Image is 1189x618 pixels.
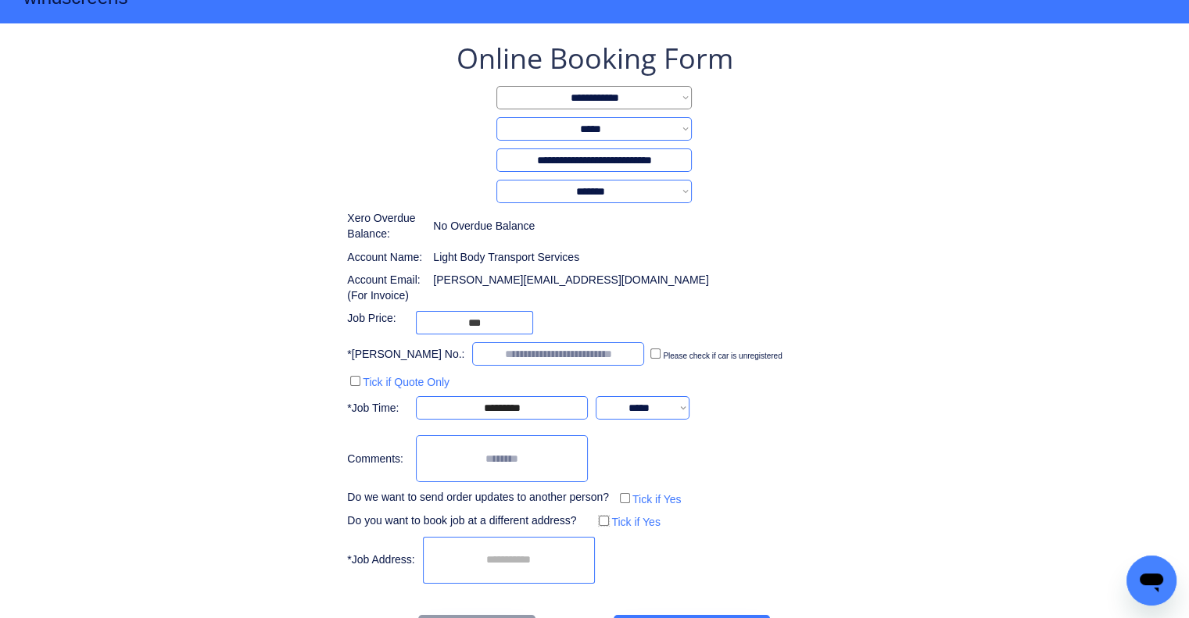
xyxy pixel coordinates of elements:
div: Do we want to send order updates to another person? [347,490,609,505]
label: Tick if Yes [611,516,661,528]
div: Account Name: [347,250,425,266]
div: Online Booking Form [456,39,732,78]
div: *Job Time: [347,401,408,416]
div: Xero Overdue Balance: [347,211,425,241]
label: Please check if car is unregistered [663,352,782,360]
div: Comments: [347,452,408,467]
div: [PERSON_NAME][EMAIL_ADDRESS][DOMAIN_NAME] [433,273,708,288]
div: Light Body Transport Services [433,250,579,266]
label: Tick if Quote Only [363,376,449,388]
label: Tick if Yes [632,493,682,505]
div: *[PERSON_NAME] No.: [347,347,464,363]
div: *Job Address: [347,552,414,568]
div: Do you want to book job at a different address? [347,513,588,529]
iframe: Button to launch messaging window [1126,555,1176,605]
div: Job Price: [347,311,408,327]
div: Account Email: (For Invoice) [347,273,425,303]
div: No Overdue Balance [433,219,535,234]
